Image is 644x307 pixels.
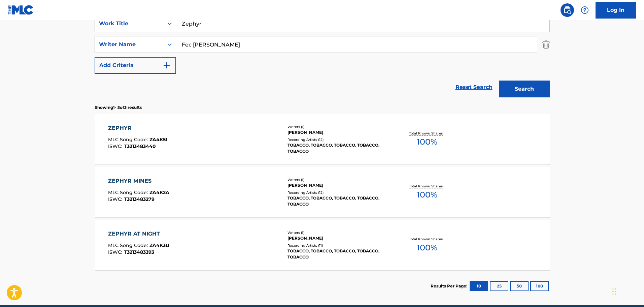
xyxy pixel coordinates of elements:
[124,143,156,149] span: T3213483440
[610,275,644,307] iframe: Chat Widget
[95,57,176,74] button: Add Criteria
[95,220,550,270] a: ZEPHYR AT NIGHTMLC Song Code:ZA4K3UISWC:T3213483393Writers (1)[PERSON_NAME]Recording Artists (11)...
[108,230,169,238] div: ZEPHYR AT NIGHT
[287,243,389,248] div: Recording Artists ( 11 )
[287,177,389,182] div: Writers ( 1 )
[596,2,636,19] a: Log In
[8,5,34,15] img: MLC Logo
[287,230,389,235] div: Writers ( 1 )
[510,281,529,291] button: 50
[108,143,124,149] span: ISWC :
[287,248,389,260] div: TOBACCO, TOBACCO, TOBACCO, TOBACCO, TOBACCO
[499,81,550,97] button: Search
[530,281,549,291] button: 100
[409,184,445,189] p: Total Known Shares:
[578,3,591,17] div: Help
[581,6,589,14] img: help
[95,114,550,164] a: ZEPHYRMLC Song Code:ZA4K51ISWC:T3213483440Writers (1)[PERSON_NAME]Recording Artists (12)TOBACCO, ...
[612,281,616,302] div: Drag
[99,20,160,28] div: Work Title
[108,124,167,132] div: ZEPHYR
[452,80,496,95] a: Reset Search
[149,189,169,195] span: ZA4K2A
[99,40,160,49] div: Writer Name
[470,281,488,291] button: 10
[124,249,154,255] span: T3213483393
[287,142,389,154] div: TOBACCO, TOBACCO, TOBACCO, TOBACCO, TOBACCO
[95,167,550,217] a: ZEPHYR MINESMLC Song Code:ZA4K2AISWC:T3213483279Writers (1)[PERSON_NAME]Recording Artists (12)TOB...
[287,137,389,142] div: Recording Artists ( 12 )
[124,196,155,202] span: T3213483279
[287,129,389,135] div: [PERSON_NAME]
[108,189,149,195] span: MLC Song Code :
[287,190,389,195] div: Recording Artists ( 12 )
[409,237,445,242] p: Total Known Shares:
[108,242,149,248] span: MLC Song Code :
[417,189,437,201] span: 100 %
[287,182,389,188] div: [PERSON_NAME]
[163,61,171,69] img: 9d2ae6d4665cec9f34b9.svg
[431,283,469,289] p: Results Per Page:
[409,131,445,136] p: Total Known Shares:
[417,242,437,254] span: 100 %
[417,136,437,148] span: 100 %
[108,177,169,185] div: ZEPHYR MINES
[149,242,169,248] span: ZA4K3U
[95,15,550,101] form: Search Form
[542,36,550,53] img: Delete Criterion
[149,136,167,143] span: ZA4K51
[108,136,149,143] span: MLC Song Code :
[287,195,389,207] div: TOBACCO, TOBACCO, TOBACCO, TOBACCO, TOBACCO
[563,6,571,14] img: search
[490,281,508,291] button: 25
[108,196,124,202] span: ISWC :
[108,249,124,255] span: ISWC :
[287,124,389,129] div: Writers ( 1 )
[95,104,142,111] p: Showing 1 - 3 of 3 results
[287,235,389,241] div: [PERSON_NAME]
[561,3,574,17] a: Public Search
